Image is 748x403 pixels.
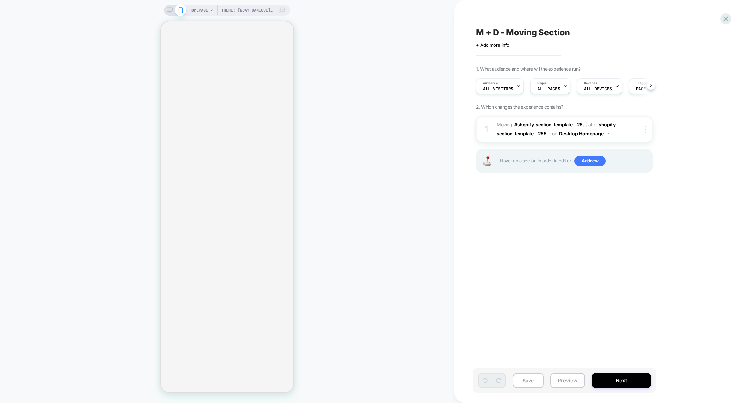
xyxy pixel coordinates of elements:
[636,81,649,86] span: Trigger
[476,27,570,37] span: M + D - Moving Section
[476,104,563,110] span: 2. Which changes the experience contains?
[476,66,580,72] span: 1. What audience and where will the experience run?
[552,129,557,138] span: on
[221,5,275,16] span: Theme: [BDAY DANIQUE] Prestige 10.7.0
[550,373,585,388] button: Preview
[559,129,609,138] button: Desktop Homepage
[636,87,659,91] span: Page Load
[592,373,651,388] button: Next
[497,120,624,138] span: Moving:
[537,81,547,86] span: Pages
[483,87,513,91] span: All Visitors
[476,42,509,48] span: + Add more info
[500,156,649,166] span: Hover on a section in order to edit or
[189,5,208,16] span: HOMEPAGE
[584,87,612,91] span: ALL DEVICES
[514,122,587,127] span: #shopify-section-template--25...
[584,81,597,86] span: Devices
[483,81,498,86] span: Audience
[645,126,646,133] img: close
[483,123,490,136] div: 1
[574,156,606,166] span: Add new
[513,373,544,388] button: Save
[606,133,609,134] img: down arrow
[588,122,598,127] span: after
[480,156,493,166] img: Joystick
[537,87,560,91] span: ALL PAGES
